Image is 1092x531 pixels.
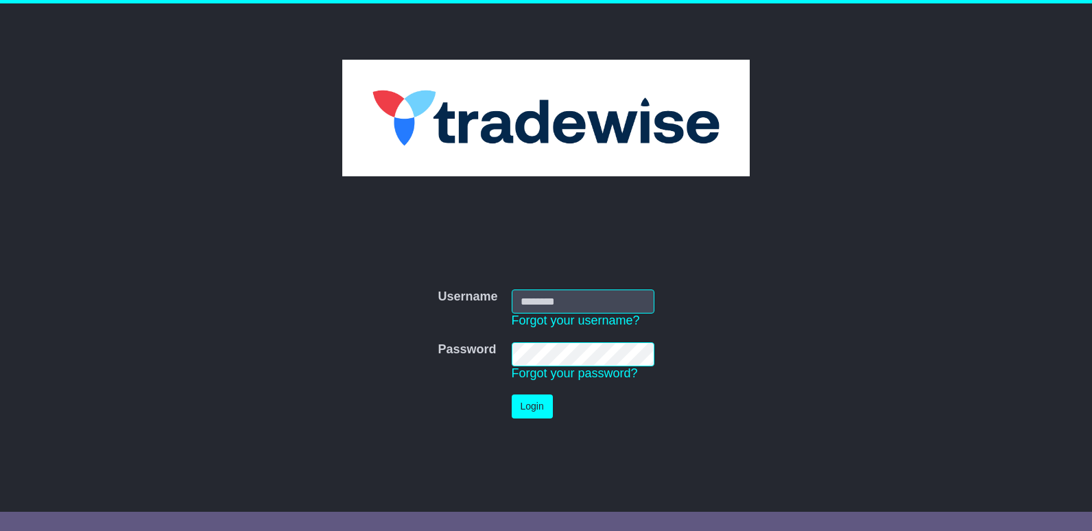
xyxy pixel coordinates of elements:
[512,366,638,380] a: Forgot your password?
[438,342,496,357] label: Password
[512,314,640,327] a: Forgot your username?
[438,290,497,305] label: Username
[512,394,553,418] button: Login
[342,60,750,176] img: Tradewise Global Logistics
